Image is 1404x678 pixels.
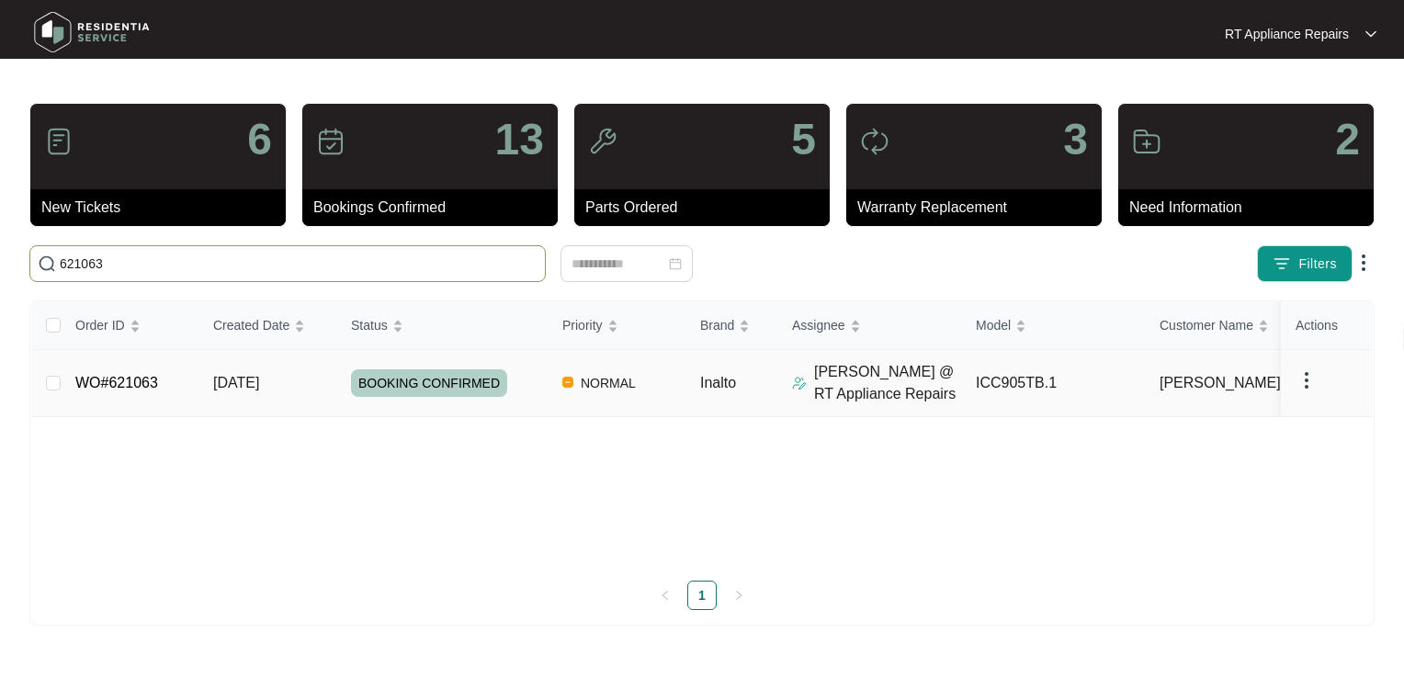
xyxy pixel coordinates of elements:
[791,118,816,162] p: 5
[588,127,617,156] img: icon
[351,315,388,335] span: Status
[1132,127,1161,156] img: icon
[198,301,336,350] th: Created Date
[1296,369,1318,391] img: dropdown arrow
[548,301,685,350] th: Priority
[792,376,807,390] img: Assigner Icon
[976,315,1011,335] span: Model
[1335,118,1360,162] p: 2
[685,301,777,350] th: Brand
[1281,301,1373,350] th: Actions
[857,197,1102,219] p: Warranty Replacement
[1129,197,1374,219] p: Need Information
[1225,25,1349,43] p: RT Appliance Repairs
[961,350,1145,417] td: ICC905TB.1
[585,197,830,219] p: Parts Ordered
[700,315,734,335] span: Brand
[75,315,125,335] span: Order ID
[733,590,744,601] span: right
[1365,29,1376,39] img: dropdown arrow
[724,581,753,610] button: right
[651,581,680,610] button: left
[316,127,345,156] img: icon
[247,118,272,162] p: 6
[1160,315,1253,335] span: Customer Name
[28,5,156,60] img: residentia service logo
[961,301,1145,350] th: Model
[213,375,259,390] span: [DATE]
[1298,254,1337,274] span: Filters
[41,197,286,219] p: New Tickets
[1160,372,1281,394] span: [PERSON_NAME]
[313,197,558,219] p: Bookings Confirmed
[351,369,507,397] span: BOOKING CONFIRMED
[651,581,680,610] li: Previous Page
[860,127,889,156] img: icon
[1257,245,1353,282] button: filter iconFilters
[1273,254,1291,273] img: filter icon
[61,301,198,350] th: Order ID
[724,581,753,610] li: Next Page
[792,315,845,335] span: Assignee
[688,582,716,609] a: 1
[38,254,56,273] img: search-icon
[1145,301,1329,350] th: Customer Name
[213,315,289,335] span: Created Date
[1063,118,1088,162] p: 3
[60,254,538,274] input: Search by Order Id, Assignee Name, Customer Name, Brand and Model
[336,301,548,350] th: Status
[814,361,961,405] p: [PERSON_NAME] @ RT Appliance Repairs
[700,375,736,390] span: Inalto
[562,315,603,335] span: Priority
[1353,252,1375,274] img: dropdown arrow
[44,127,74,156] img: icon
[75,375,158,390] a: WO#621063
[573,372,643,394] span: NORMAL
[660,590,671,601] span: left
[562,377,573,388] img: Vercel Logo
[777,301,961,350] th: Assignee
[495,118,544,162] p: 13
[687,581,717,610] li: 1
